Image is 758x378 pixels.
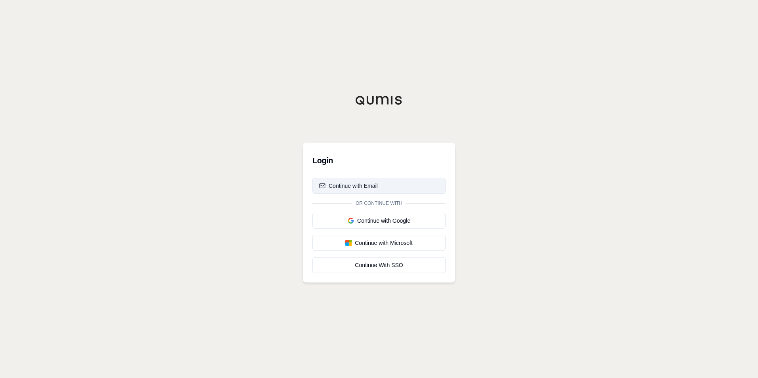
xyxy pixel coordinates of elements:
div: Continue with Google [319,217,439,225]
img: Qumis [355,95,403,105]
span: Or continue with [352,200,406,206]
button: Continue with Microsoft [312,235,446,251]
button: Continue with Email [312,178,446,194]
div: Continue with Email [319,182,378,190]
button: Continue with Google [312,213,446,229]
div: Continue with Microsoft [319,239,439,247]
h3: Login [312,153,446,168]
a: Continue With SSO [312,257,446,273]
div: Continue With SSO [319,261,439,269]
